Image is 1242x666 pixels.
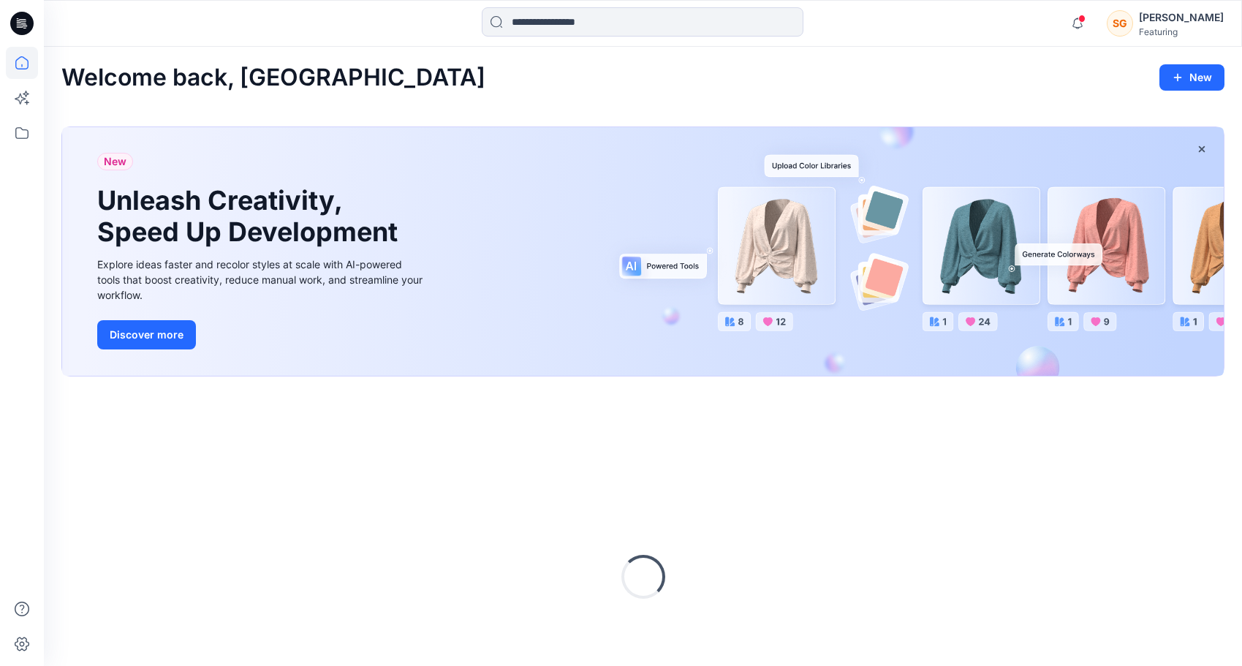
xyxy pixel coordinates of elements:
[61,64,485,91] h2: Welcome back, [GEOGRAPHIC_DATA]
[1139,9,1224,26] div: [PERSON_NAME]
[1139,26,1224,37] div: Featuring
[1159,64,1224,91] button: New
[1107,10,1133,37] div: SG
[97,257,426,303] div: Explore ideas faster and recolor styles at scale with AI-powered tools that boost creativity, red...
[97,185,404,248] h1: Unleash Creativity, Speed Up Development
[104,153,126,170] span: New
[97,320,426,349] a: Discover more
[97,320,196,349] button: Discover more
